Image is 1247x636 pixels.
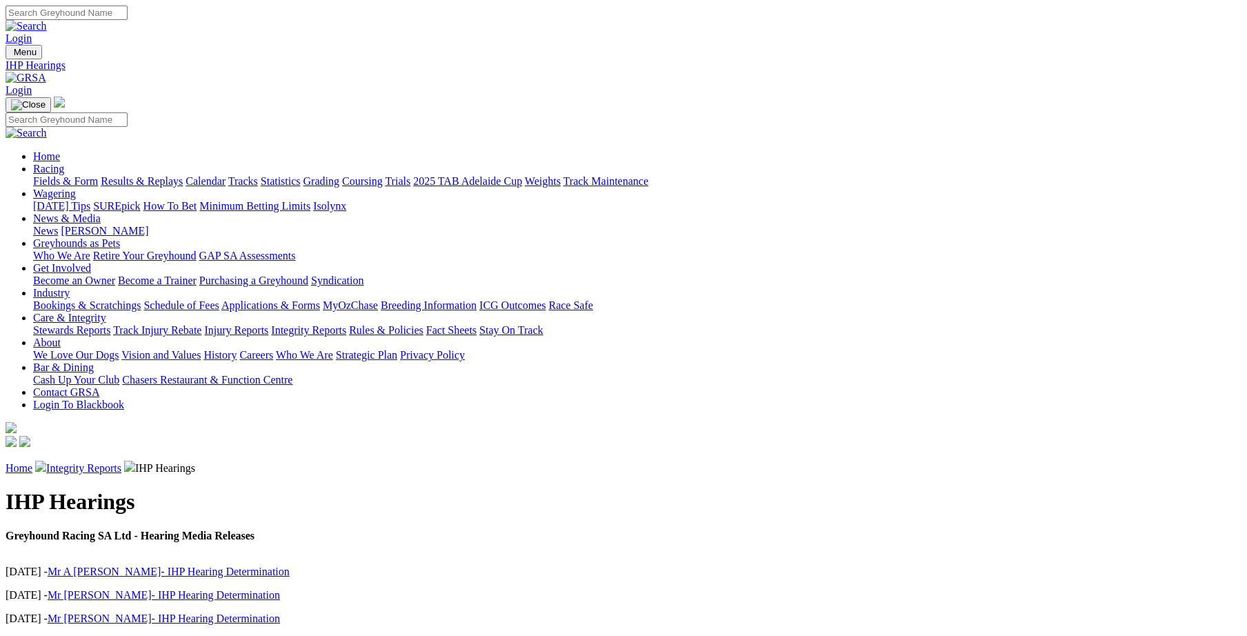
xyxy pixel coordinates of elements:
[33,250,1241,262] div: Greyhounds as Pets
[204,324,268,336] a: Injury Reports
[48,613,280,624] a: Mr [PERSON_NAME]- IHP Hearing Determination
[6,613,1241,625] p: [DATE] -
[113,324,201,336] a: Track Injury Rebate
[563,175,648,187] a: Track Maintenance
[6,59,1241,72] a: IHP Hearings
[6,489,1241,515] h1: IHP Hearings
[413,175,522,187] a: 2025 TAB Adelaide Cup
[271,324,346,336] a: Integrity Reports
[33,299,141,311] a: Bookings & Scratchings
[33,175,98,187] a: Fields & Form
[33,374,1241,386] div: Bar & Dining
[385,175,410,187] a: Trials
[33,275,1241,287] div: Get Involved
[313,200,346,212] a: Isolynx
[6,84,32,96] a: Login
[33,386,99,398] a: Contact GRSA
[548,299,592,311] a: Race Safe
[203,349,237,361] a: History
[33,200,90,212] a: [DATE] Tips
[33,225,58,237] a: News
[124,461,135,472] img: chevron-right.svg
[199,250,296,261] a: GAP SA Assessments
[239,349,273,361] a: Careers
[6,112,128,127] input: Search
[33,262,91,274] a: Get Involved
[6,436,17,447] img: facebook.svg
[48,589,280,601] a: Mr [PERSON_NAME]- IHP Hearing Determination
[35,461,46,472] img: chevron-right.svg
[6,422,17,433] img: logo-grsa-white.png
[118,275,197,286] a: Become a Trainer
[33,312,106,324] a: Care & Integrity
[33,225,1241,237] div: News & Media
[93,200,140,212] a: SUREpick
[525,175,561,187] a: Weights
[6,461,1241,475] p: IHP Hearings
[143,200,197,212] a: How To Bet
[221,299,320,311] a: Applications & Forms
[33,250,90,261] a: Who We Are
[336,349,397,361] a: Strategic Plan
[199,200,310,212] a: Minimum Betting Limits
[349,324,423,336] a: Rules & Policies
[33,150,60,162] a: Home
[199,275,308,286] a: Purchasing a Greyhound
[276,349,333,361] a: Who We Are
[48,566,290,577] a: Mr A [PERSON_NAME]- IHP Hearing Determination
[479,299,546,311] a: ICG Outcomes
[33,188,76,199] a: Wagering
[33,349,119,361] a: We Love Our Dogs
[143,299,219,311] a: Schedule of Fees
[33,299,1241,312] div: Industry
[323,299,378,311] a: MyOzChase
[303,175,339,187] a: Grading
[33,175,1241,188] div: Racing
[6,589,1241,602] p: [DATE] -
[6,45,42,59] button: Toggle navigation
[33,287,70,299] a: Industry
[6,72,46,84] img: GRSA
[61,225,148,237] a: [PERSON_NAME]
[101,175,183,187] a: Results & Replays
[6,530,255,541] strong: Greyhound Racing SA Ltd - Hearing Media Releases
[33,361,94,373] a: Bar & Dining
[342,175,383,187] a: Coursing
[11,99,46,110] img: Close
[6,462,32,474] a: Home
[33,200,1241,212] div: Wagering
[33,374,119,386] a: Cash Up Your Club
[6,20,47,32] img: Search
[311,275,363,286] a: Syndication
[186,175,226,187] a: Calendar
[261,175,301,187] a: Statistics
[33,399,124,410] a: Login To Blackbook
[6,6,128,20] input: Search
[381,299,477,311] a: Breeding Information
[228,175,258,187] a: Tracks
[33,324,110,336] a: Stewards Reports
[33,237,120,249] a: Greyhounds as Pets
[46,462,121,474] a: Integrity Reports
[6,97,51,112] button: Toggle navigation
[33,212,101,224] a: News & Media
[14,47,37,57] span: Menu
[426,324,477,336] a: Fact Sheets
[93,250,197,261] a: Retire Your Greyhound
[6,127,47,139] img: Search
[33,163,64,175] a: Racing
[33,337,61,348] a: About
[19,436,30,447] img: twitter.svg
[479,324,543,336] a: Stay On Track
[33,275,115,286] a: Become an Owner
[6,32,32,44] a: Login
[121,349,201,361] a: Vision and Values
[122,374,292,386] a: Chasers Restaurant & Function Centre
[33,349,1241,361] div: About
[6,566,1241,578] p: [DATE] -
[33,324,1241,337] div: Care & Integrity
[54,97,65,108] img: logo-grsa-white.png
[400,349,465,361] a: Privacy Policy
